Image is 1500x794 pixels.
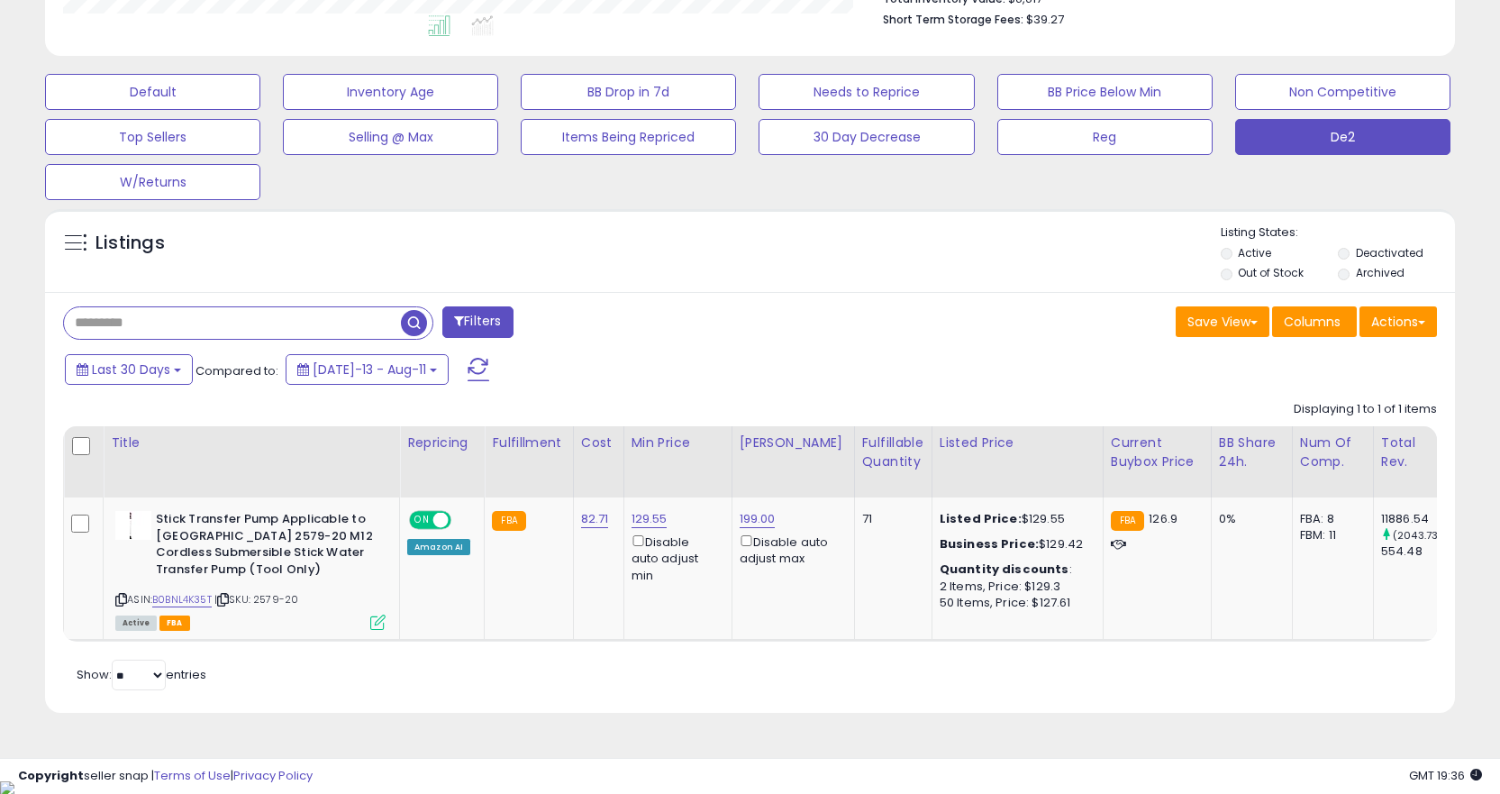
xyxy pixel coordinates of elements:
button: Default [45,74,260,110]
span: Compared to: [195,362,278,379]
div: FBA: 8 [1300,511,1359,527]
div: Disable auto adjust min [632,532,718,584]
span: | SKU: 2579-20 [214,592,298,607]
button: De2 [1235,119,1450,155]
span: $39.27 [1026,11,1064,28]
div: Displaying 1 to 1 of 1 items [1294,401,1437,418]
div: Title [111,434,392,452]
button: BB Drop in 7d [521,74,736,110]
button: W/Returns [45,164,260,200]
div: Fulfillment [492,434,565,452]
span: 2025-09-11 19:36 GMT [1409,767,1482,784]
a: B0BNL4K35T [152,592,212,607]
span: Show: entries [77,666,206,683]
span: Last 30 Days [92,360,170,379]
div: Total Rev. [1381,434,1447,471]
small: (2043.73%) [1393,528,1451,543]
label: Archived [1356,265,1405,280]
b: Business Price: [940,535,1039,552]
strong: Copyright [18,767,84,784]
div: seller snap | | [18,768,313,785]
div: [PERSON_NAME] [740,434,847,452]
div: ASIN: [115,511,386,628]
button: Last 30 Days [65,354,193,385]
div: BB Share 24h. [1219,434,1285,471]
div: 554.48 [1381,543,1454,560]
span: OFF [449,513,477,528]
div: Min Price [632,434,724,452]
b: Short Term Storage Fees: [883,12,1023,27]
div: Amazon AI [407,539,470,555]
a: 82.71 [581,510,609,528]
span: Columns [1284,313,1341,331]
div: $129.42 [940,536,1089,552]
label: Deactivated [1356,245,1423,260]
button: Inventory Age [283,74,498,110]
a: 199.00 [740,510,776,528]
button: Top Sellers [45,119,260,155]
a: 129.55 [632,510,668,528]
a: Privacy Policy [233,767,313,784]
button: 30 Day Decrease [759,119,974,155]
span: ON [411,513,433,528]
div: FBM: 11 [1300,527,1359,543]
div: : [940,561,1089,578]
span: [DATE]-13 - Aug-11 [313,360,426,379]
div: Repricing [407,434,477,452]
b: Listed Price: [940,510,1022,527]
button: Actions [1359,306,1437,337]
div: Listed Price [940,434,1095,452]
div: Cost [581,434,616,452]
div: 50 Items, Price: $127.61 [940,595,1089,611]
a: Terms of Use [154,767,231,784]
div: $129.55 [940,511,1089,527]
button: [DATE]-13 - Aug-11 [286,354,449,385]
small: FBA [1111,511,1144,531]
button: Items Being Repriced [521,119,736,155]
div: 71 [862,511,918,527]
button: BB Price Below Min [997,74,1213,110]
button: Filters [442,306,513,338]
span: FBA [159,616,190,631]
label: Out of Stock [1238,265,1304,280]
span: 126.9 [1149,510,1177,527]
div: Current Buybox Price [1111,434,1204,471]
small: FBA [492,511,525,531]
button: Needs to Reprice [759,74,974,110]
div: Fulfillable Quantity [862,434,924,471]
div: Disable auto adjust max [740,532,841,567]
h5: Listings [95,231,165,256]
img: 11dCXJQXDTL._SL40_.jpg [115,511,151,540]
div: 0% [1219,511,1278,527]
b: Stick Transfer Pump Applicable to [GEOGRAPHIC_DATA] 2579-20 M12 Cordless Submersible Stick Water ... [156,511,375,582]
button: Non Competitive [1235,74,1450,110]
div: 11886.54 [1381,511,1454,527]
div: Num of Comp. [1300,434,1366,471]
button: Selling @ Max [283,119,498,155]
div: 2 Items, Price: $129.3 [940,579,1089,595]
button: Columns [1272,306,1357,337]
b: Quantity discounts [940,561,1069,578]
p: Listing States: [1221,224,1455,242]
button: Reg [997,119,1213,155]
span: All listings currently available for purchase on Amazon [115,616,157,631]
label: Active [1238,245,1271,260]
button: Save View [1176,306,1269,337]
